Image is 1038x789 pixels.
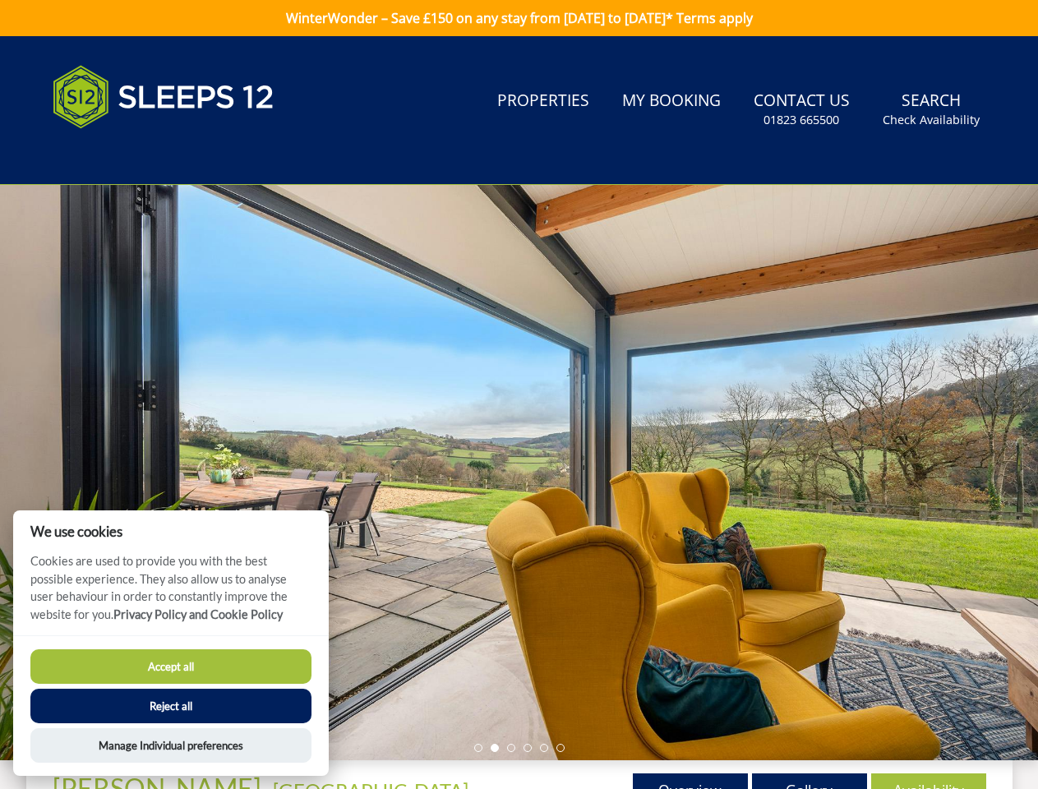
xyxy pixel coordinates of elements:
img: Sleeps 12 [53,56,274,138]
iframe: Customer reviews powered by Trustpilot [44,148,217,162]
button: Accept all [30,649,311,684]
a: SearchCheck Availability [876,83,986,136]
a: Privacy Policy and Cookie Policy [113,607,283,621]
a: My Booking [616,83,727,120]
button: Manage Individual preferences [30,728,311,763]
a: Contact Us01823 665500 [747,83,856,136]
h2: We use cookies [13,524,329,539]
small: Check Availability [883,112,980,128]
small: 01823 665500 [764,112,839,128]
a: Properties [491,83,596,120]
p: Cookies are used to provide you with the best possible experience. They also allow us to analyse ... [13,552,329,635]
button: Reject all [30,689,311,723]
